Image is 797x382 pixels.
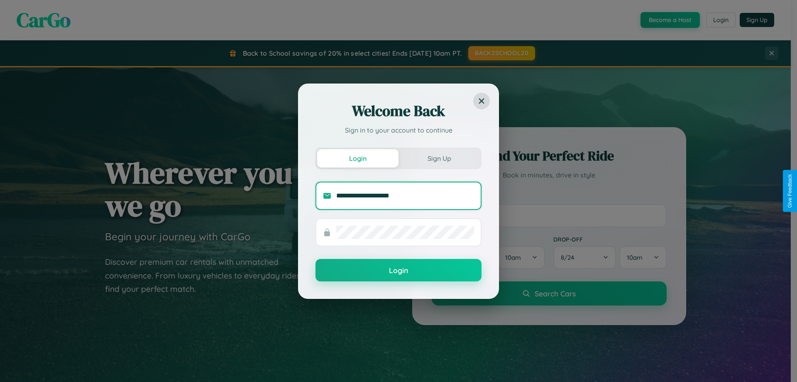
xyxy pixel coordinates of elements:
[315,125,482,135] p: Sign in to your account to continue
[317,149,398,168] button: Login
[315,101,482,121] h2: Welcome Back
[398,149,480,168] button: Sign Up
[315,259,482,281] button: Login
[787,174,793,208] div: Give Feedback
